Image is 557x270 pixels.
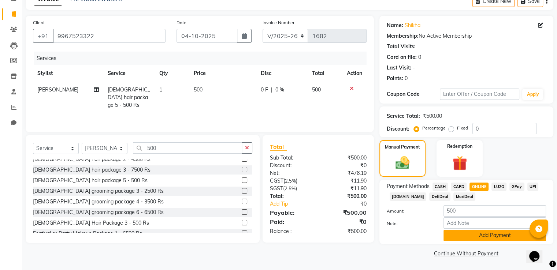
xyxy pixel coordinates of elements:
th: Stylist [33,65,103,82]
div: ₹11.90 [318,177,372,185]
div: Service Total: [387,112,420,120]
div: Name: [387,22,403,29]
div: 0 [405,75,408,82]
th: Price [189,65,256,82]
div: ₹476.19 [318,169,372,177]
div: Discount: [264,162,318,169]
span: SGST [270,185,283,192]
div: No Active Membership [387,32,546,40]
div: [DEMOGRAPHIC_DATA] grooming package 6 - 6500 Rs [33,209,164,216]
div: Net: [264,169,318,177]
div: ₹500.00 [423,112,442,120]
input: Search by Name/Mobile/Email/Code [53,29,166,43]
div: ₹500.00 [318,228,372,235]
div: [DEMOGRAPHIC_DATA] hair package 5 - 500 Rs [33,177,148,184]
label: Fixed [457,125,468,131]
span: LUZO [491,183,506,191]
div: Points: [387,75,403,82]
img: _gift.svg [448,154,472,172]
span: CASH [432,183,448,191]
span: 0 F [261,86,268,94]
button: Apply [522,89,543,100]
div: Total: [264,192,318,200]
div: Total Visits: [387,43,416,50]
span: GPay [509,183,524,191]
div: ₹0 [318,217,372,226]
div: ₹500.00 [318,208,372,217]
span: | [271,86,272,94]
a: Add Tip [264,200,327,208]
div: Services [34,52,372,65]
div: Membership: [387,32,419,40]
a: Continue Without Payment [381,250,552,258]
span: CARD [451,183,467,191]
iframe: chat widget [526,241,550,263]
div: [DEMOGRAPHIC_DATA] hair package 2 - 4500 Rs [33,155,151,163]
span: MariDeal [453,192,475,201]
span: 2.5% [285,185,296,191]
th: Action [342,65,367,82]
div: [DEMOGRAPHIC_DATA] grooming package 3 - 2500 Rs [33,187,164,195]
th: Qty [155,65,189,82]
div: ₹11.90 [318,185,372,192]
span: Total [270,143,287,151]
a: Shikha [405,22,420,29]
label: Invoice Number [263,19,294,26]
div: 0 [418,53,421,61]
div: Last Visit: [387,64,411,72]
label: Manual Payment [385,144,420,150]
div: ₹0 [327,200,372,208]
span: 1 [159,86,162,93]
div: ₹500.00 [318,154,372,162]
span: Payment Methods [387,183,430,190]
span: CGST [270,177,283,184]
input: Search or Scan [133,142,242,154]
div: - [413,64,415,72]
div: ( ) [264,185,318,192]
input: Amount [443,205,546,217]
label: Date [177,19,186,26]
input: Add Note [443,217,546,229]
span: 500 [312,86,321,93]
span: 2.5% [285,178,296,184]
div: ( ) [264,177,318,185]
div: [DEMOGRAPHIC_DATA] Hair Package 3 - 500 Rs [33,219,149,227]
span: UPI [527,183,539,191]
button: Add Payment [443,230,546,241]
span: 0 % [275,86,284,94]
th: Total [308,65,342,82]
div: Paid: [264,217,318,226]
label: Client [33,19,45,26]
span: 500 [194,86,203,93]
div: Balance : [264,228,318,235]
div: Sub Total: [264,154,318,162]
span: [PERSON_NAME] [37,86,78,93]
div: Payable: [264,208,318,217]
div: Festival or Party Makeup Package 1 - 6500 Rs [33,230,142,237]
span: [DEMOGRAPHIC_DATA] hair package 5 - 500 Rs [108,86,150,108]
div: [DEMOGRAPHIC_DATA] hair package 3 - 7500 Rs [33,166,151,174]
th: Disc [256,65,308,82]
th: Service [103,65,155,82]
span: [DOMAIN_NAME] [390,192,427,201]
label: Note: [381,220,438,227]
button: +91 [33,29,53,43]
div: ₹0 [318,162,372,169]
span: DefiDeal [429,192,450,201]
div: Discount: [387,125,409,133]
input: Enter Offer / Coupon Code [440,89,520,100]
img: _cash.svg [391,155,414,171]
div: Card on file: [387,53,417,61]
div: ₹500.00 [318,192,372,200]
label: Redemption [447,143,472,150]
div: Coupon Code [387,90,440,98]
label: Amount: [381,208,438,214]
label: Percentage [422,125,446,131]
span: ONLINE [469,183,489,191]
div: [DEMOGRAPHIC_DATA] grooming package 4 - 3500 Rs [33,198,164,206]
